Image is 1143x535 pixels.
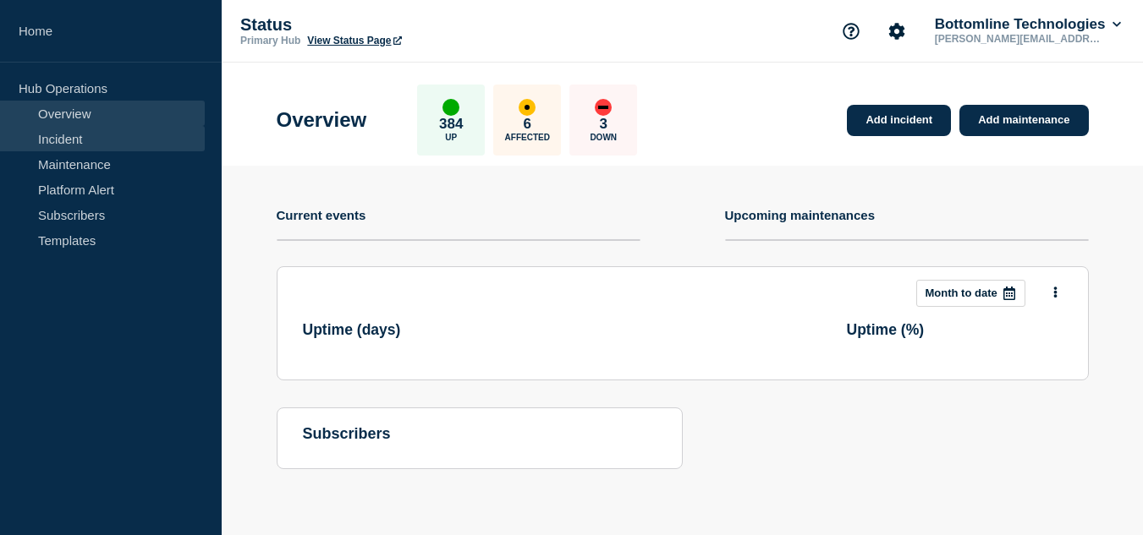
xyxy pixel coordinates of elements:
button: Bottomline Technologies [931,16,1124,33]
h4: Upcoming maintenances [725,208,876,222]
p: Status [240,15,579,35]
p: 384 [439,116,463,133]
p: Affected [505,133,550,142]
h3: Uptime ( days ) [303,321,401,339]
h4: Current events [277,208,366,222]
h4: subscribers [303,425,657,443]
a: View Status Page [307,35,401,46]
button: Account settings [879,14,915,49]
p: 3 [600,116,607,133]
p: Down [590,133,617,142]
a: Add maintenance [959,105,1088,136]
h1: Overview [277,108,367,132]
p: [PERSON_NAME][EMAIL_ADDRESS][PERSON_NAME][DOMAIN_NAME] [931,33,1107,45]
p: Up [445,133,457,142]
button: Month to date [916,280,1025,307]
p: Month to date [926,287,997,299]
a: Add incident [847,105,951,136]
div: up [442,99,459,116]
div: down [595,99,612,116]
button: Support [833,14,869,49]
p: 6 [524,116,531,133]
div: affected [519,99,536,116]
h3: Uptime ( % ) [847,321,925,339]
p: Primary Hub [240,35,300,46]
